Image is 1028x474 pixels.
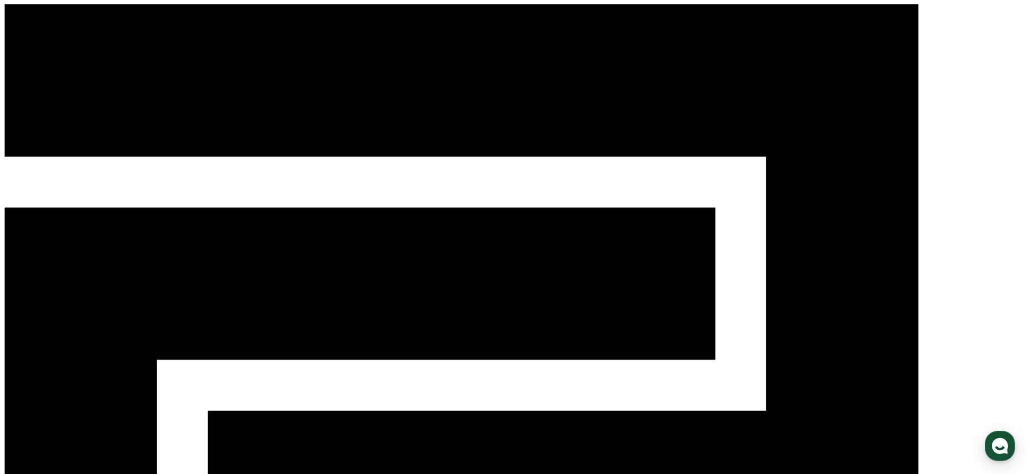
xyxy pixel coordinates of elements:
[139,342,207,369] a: 설정
[99,359,112,368] span: 대화
[71,342,139,369] a: 대화
[167,358,180,367] span: 설정
[3,342,71,369] a: 홈
[34,358,40,367] span: 홈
